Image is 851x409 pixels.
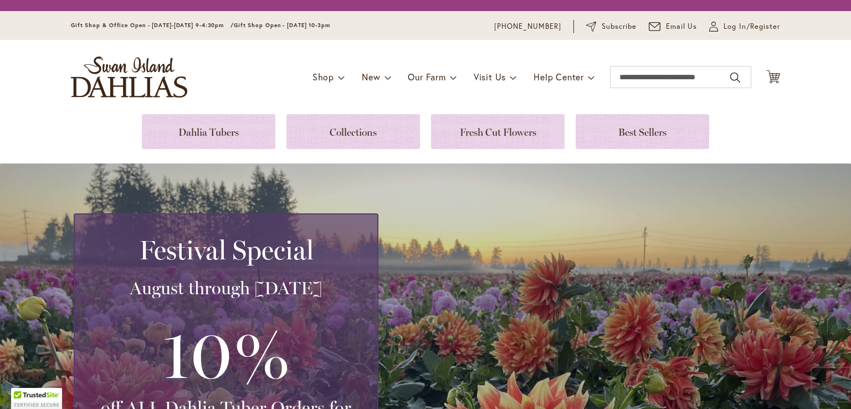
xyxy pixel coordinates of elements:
[474,71,506,83] span: Visit Us
[88,310,364,397] h3: 10%
[71,22,234,29] span: Gift Shop & Office Open - [DATE]-[DATE] 9-4:30pm /
[586,21,637,32] a: Subscribe
[649,21,698,32] a: Email Us
[494,21,561,32] a: [PHONE_NUMBER]
[534,71,584,83] span: Help Center
[709,21,780,32] a: Log In/Register
[724,21,780,32] span: Log In/Register
[602,21,637,32] span: Subscribe
[71,57,187,98] a: store logo
[234,22,330,29] span: Gift Shop Open - [DATE] 10-3pm
[312,71,334,83] span: Shop
[408,71,445,83] span: Our Farm
[666,21,698,32] span: Email Us
[730,69,740,86] button: Search
[88,234,364,265] h2: Festival Special
[88,277,364,299] h3: August through [DATE]
[362,71,380,83] span: New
